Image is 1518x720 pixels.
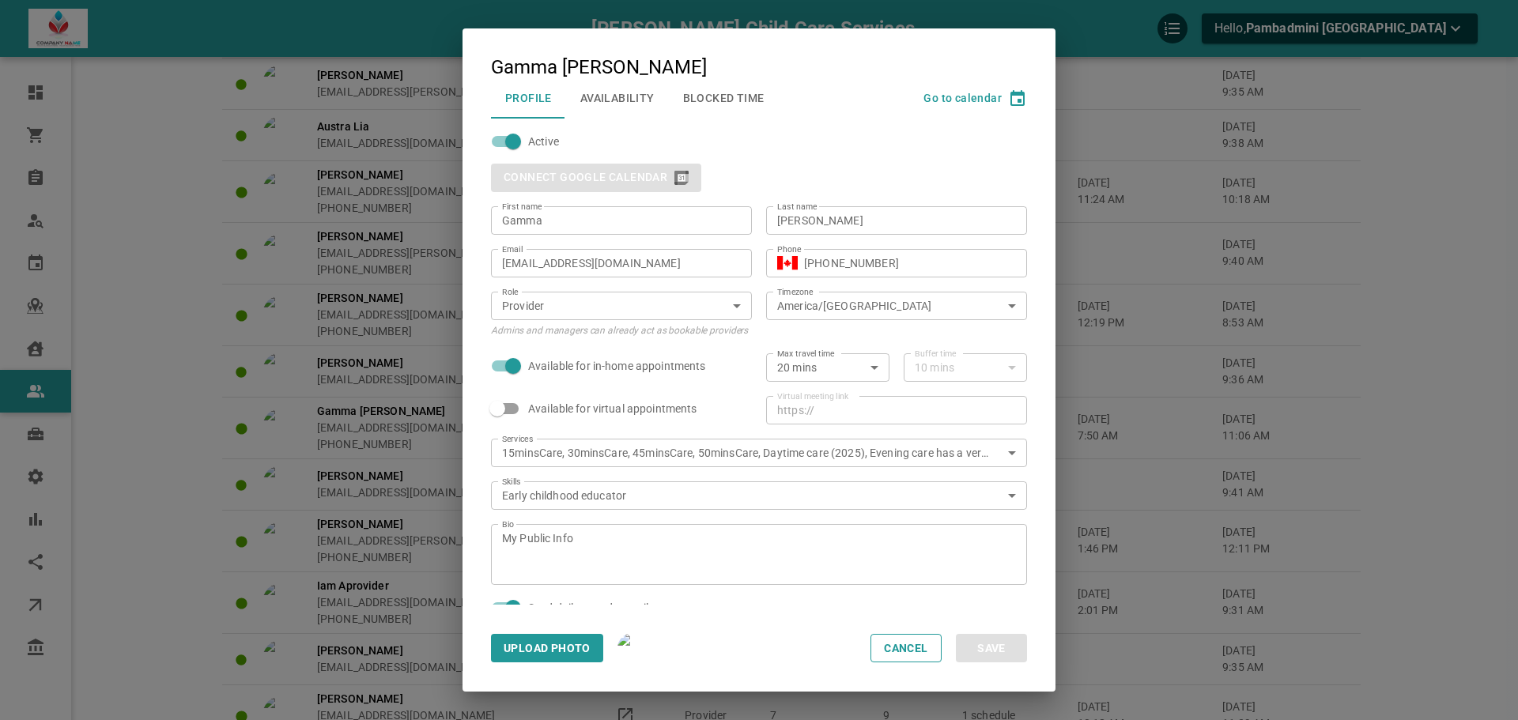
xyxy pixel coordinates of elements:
button: Upload Photo [491,634,603,662]
label: Services [502,433,533,445]
label: First name [502,201,542,213]
div: You cannot connect another user's Google Calendar [491,164,701,192]
label: Virtual meeting link [777,390,848,402]
p: https:// [777,402,814,418]
div: 20 mins [777,360,878,375]
button: Availability [566,77,669,119]
div: Gamma [PERSON_NAME] [491,57,707,77]
button: Select country [777,251,798,275]
label: Max travel time [777,348,835,360]
label: Email [502,243,523,255]
span: Admins and managers can already act as bookable providers [491,325,748,336]
label: Phone [777,243,802,255]
img: User [617,633,648,663]
div: 10 mins [915,360,1016,375]
label: Buffer time [915,348,957,360]
label: Bio [502,518,514,530]
div: 15minsCare, 30minsCare, 45minsCare, 50minsCare, Daytime care (2025), Evening care has a very long... [502,445,1016,461]
span: Available for virtual appointments [528,401,697,417]
button: Profile [491,77,566,119]
button: Go to calendar [923,92,1027,104]
button: Cancel [870,634,942,662]
span: Send daily agenda email [528,600,648,616]
label: Skills [502,476,521,488]
span: Go to calendar [923,92,1002,104]
span: Active [528,134,559,149]
div: Early childhood educator [502,488,1016,503]
button: Open [1001,295,1023,317]
label: Role [502,286,519,298]
input: +1 (702) 123-4567 [804,255,1016,271]
div: Provider [502,298,741,314]
label: Last name [777,201,817,213]
span: Available for in-home appointments [528,358,705,374]
button: Blocked Time [669,77,779,119]
label: Timezone [777,286,814,298]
